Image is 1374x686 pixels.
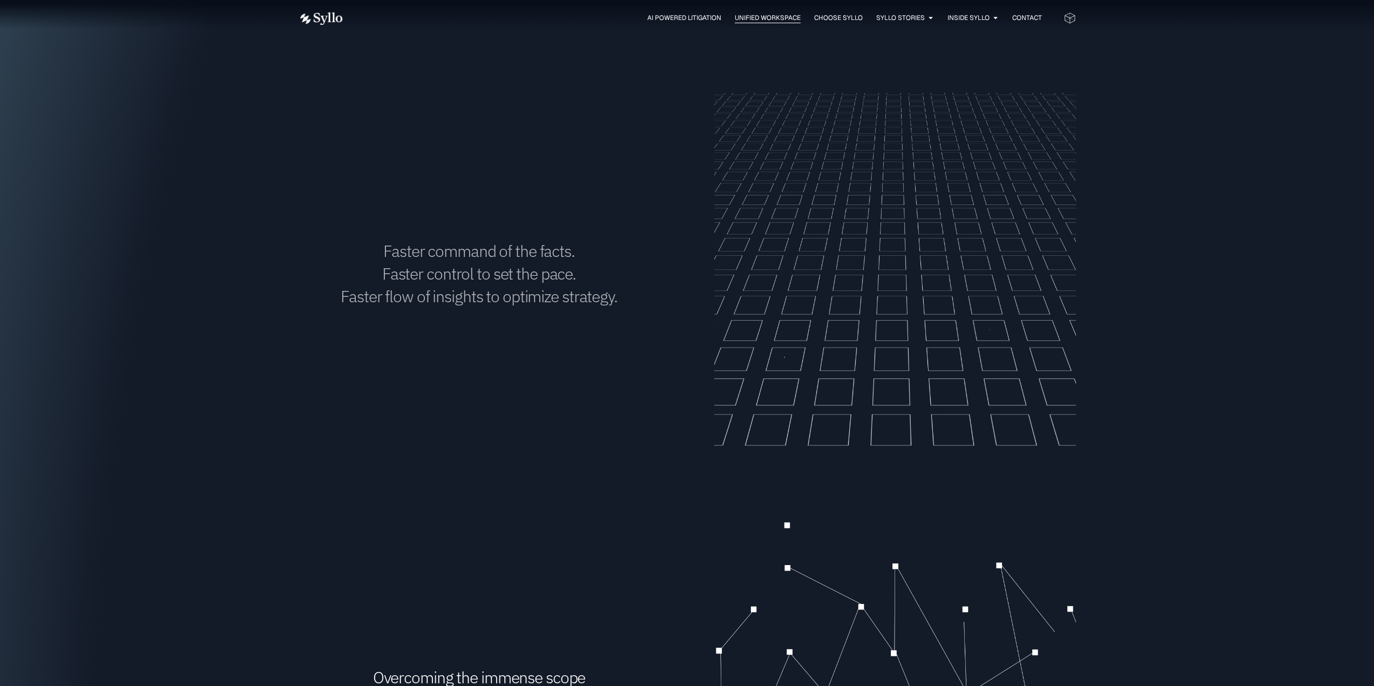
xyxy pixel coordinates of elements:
h1: Faster command of the facts. Faster control to set the pace. Faster flow of insights to optimize ... [299,240,660,308]
a: Inside Syllo [947,13,990,23]
a: Unified Workspace [735,13,801,23]
nav: Menu [364,13,1042,23]
a: Choose Syllo [814,13,863,23]
a: AI Powered Litigation [647,13,721,23]
a: Contact [1012,13,1042,23]
img: white logo [299,12,343,25]
a: Syllo Stories [876,13,925,23]
div: Menu Toggle [364,13,1042,23]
